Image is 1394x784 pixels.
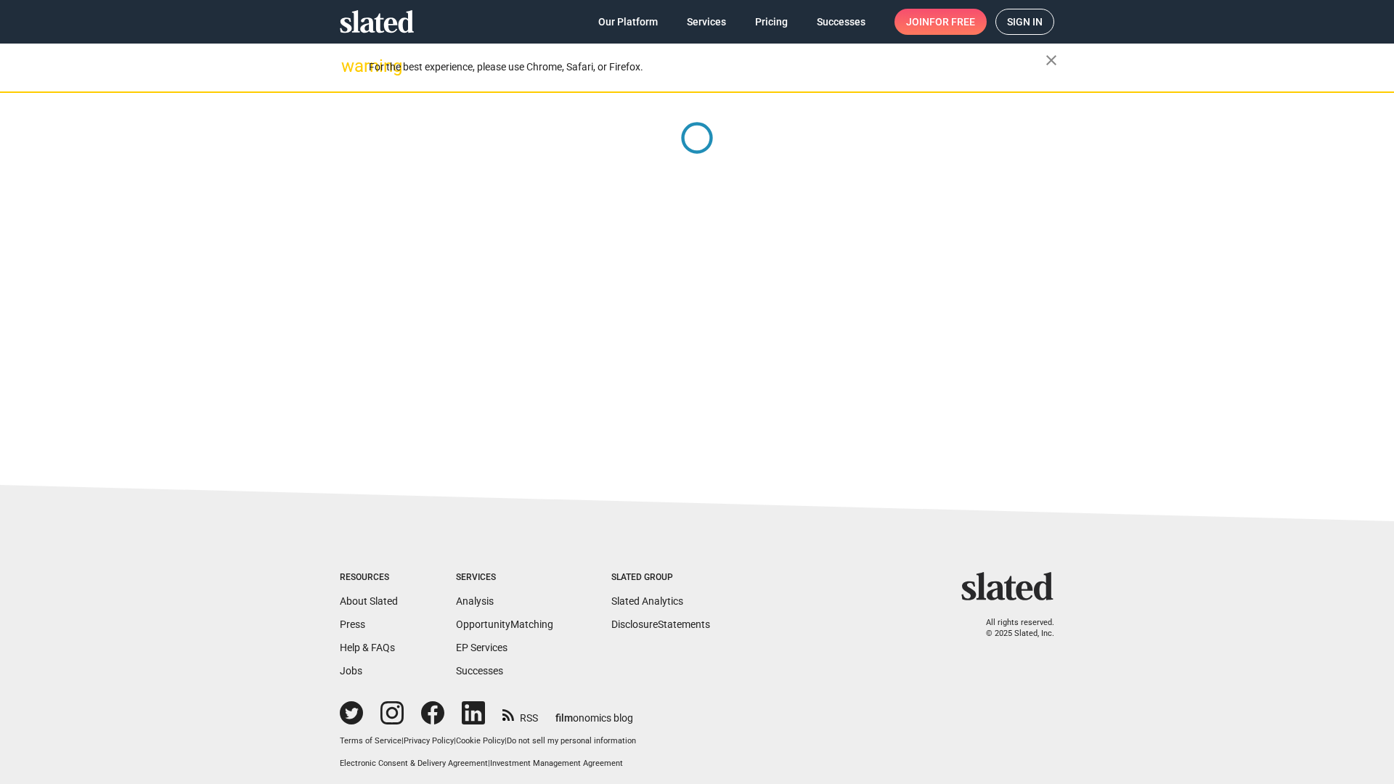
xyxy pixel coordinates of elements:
[454,736,456,746] span: |
[507,736,636,747] button: Do not sell my personal information
[894,9,987,35] a: Joinfor free
[456,618,553,630] a: OpportunityMatching
[587,9,669,35] a: Our Platform
[340,618,365,630] a: Press
[555,712,573,724] span: film
[755,9,788,35] span: Pricing
[675,9,738,35] a: Services
[929,9,975,35] span: for free
[1007,9,1043,34] span: Sign in
[555,700,633,725] a: filmonomics blog
[340,642,395,653] a: Help & FAQs
[340,665,362,677] a: Jobs
[456,595,494,607] a: Analysis
[456,665,503,677] a: Successes
[743,9,799,35] a: Pricing
[404,736,454,746] a: Privacy Policy
[340,736,402,746] a: Terms of Service
[505,736,507,746] span: |
[456,642,508,653] a: EP Services
[611,618,710,630] a: DisclosureStatements
[488,759,490,768] span: |
[611,572,710,584] div: Slated Group
[971,618,1054,639] p: All rights reserved. © 2025 Slated, Inc.
[456,736,505,746] a: Cookie Policy
[369,57,1045,77] div: For the best experience, please use Chrome, Safari, or Firefox.
[611,595,683,607] a: Slated Analytics
[340,759,488,768] a: Electronic Consent & Delivery Agreement
[995,9,1054,35] a: Sign in
[805,9,877,35] a: Successes
[687,9,726,35] span: Services
[340,595,398,607] a: About Slated
[906,9,975,35] span: Join
[598,9,658,35] span: Our Platform
[1043,52,1060,69] mat-icon: close
[817,9,865,35] span: Successes
[456,572,553,584] div: Services
[340,572,398,584] div: Resources
[490,759,623,768] a: Investment Management Agreement
[502,703,538,725] a: RSS
[341,57,359,75] mat-icon: warning
[402,736,404,746] span: |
